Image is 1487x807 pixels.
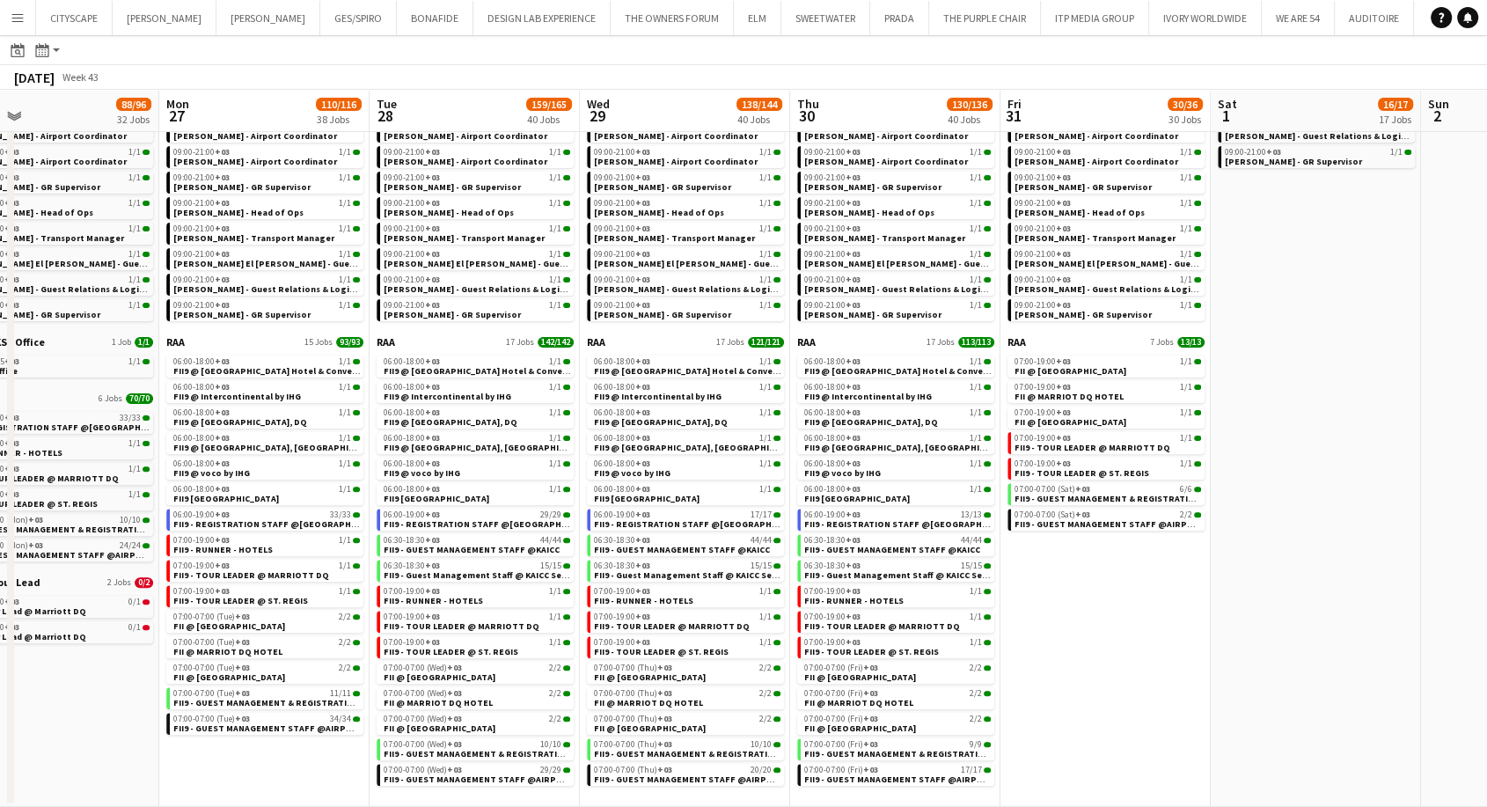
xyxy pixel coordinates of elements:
[473,1,611,35] button: DESIGN LAB EXPERIENCE
[929,1,1041,35] button: THE PURPLE CHAIR
[113,1,216,35] button: [PERSON_NAME]
[36,1,113,35] button: CITYSCAPE
[14,69,55,86] div: [DATE]
[1041,1,1149,35] button: ITP MEDIA GROUP
[1335,1,1414,35] button: AUDITOIRE
[1262,1,1335,35] button: WE ARE 54
[611,1,734,35] button: THE OWNERS FORUM
[320,1,397,35] button: GES/SPIRO
[216,1,320,35] button: [PERSON_NAME]
[781,1,870,35] button: SWEETWATER
[58,70,102,84] span: Week 43
[397,1,473,35] button: BONAFIDE
[870,1,929,35] button: PRADA
[1149,1,1262,35] button: IVORY WORLDWIDE
[734,1,781,35] button: ELM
